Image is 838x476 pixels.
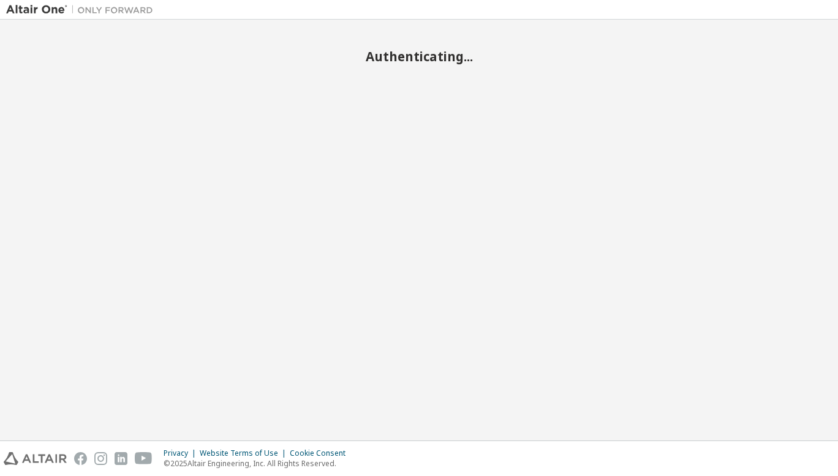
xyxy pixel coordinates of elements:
[6,4,159,16] img: Altair One
[6,48,832,64] h2: Authenticating...
[94,452,107,465] img: instagram.svg
[4,452,67,465] img: altair_logo.svg
[164,458,353,469] p: © 2025 Altair Engineering, Inc. All Rights Reserved.
[200,448,290,458] div: Website Terms of Use
[74,452,87,465] img: facebook.svg
[135,452,153,465] img: youtube.svg
[115,452,127,465] img: linkedin.svg
[164,448,200,458] div: Privacy
[290,448,353,458] div: Cookie Consent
